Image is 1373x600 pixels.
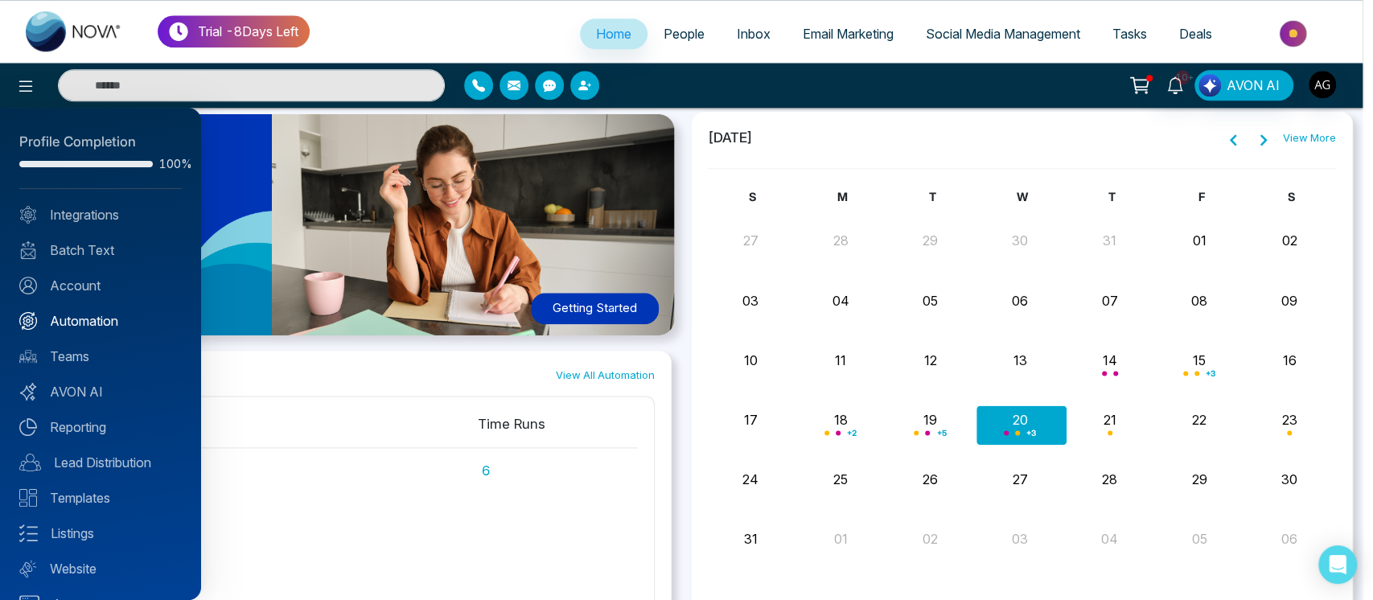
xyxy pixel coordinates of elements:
[159,158,182,170] span: 100%
[19,454,41,471] img: Lead-dist.svg
[19,240,182,260] a: Batch Text
[19,383,37,401] img: Avon-AI.svg
[19,312,37,330] img: Automation.svg
[19,488,182,508] a: Templates
[19,347,37,365] img: team.svg
[19,277,37,294] img: Account.svg
[1318,545,1357,584] div: Open Intercom Messenger
[19,206,37,224] img: Integrated.svg
[19,382,182,401] a: AVON AI
[19,276,182,295] a: Account
[19,347,182,366] a: Teams
[19,132,182,153] div: Profile Completion
[19,560,37,577] img: Website.svg
[19,418,37,436] img: Reporting.svg
[19,524,182,543] a: Listings
[19,453,182,472] a: Lead Distribution
[19,205,182,224] a: Integrations
[19,524,38,542] img: Listings.svg
[19,417,182,437] a: Reporting
[19,559,182,578] a: Website
[19,311,182,331] a: Automation
[19,489,37,507] img: Templates.svg
[19,241,37,259] img: batch_text_white.png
